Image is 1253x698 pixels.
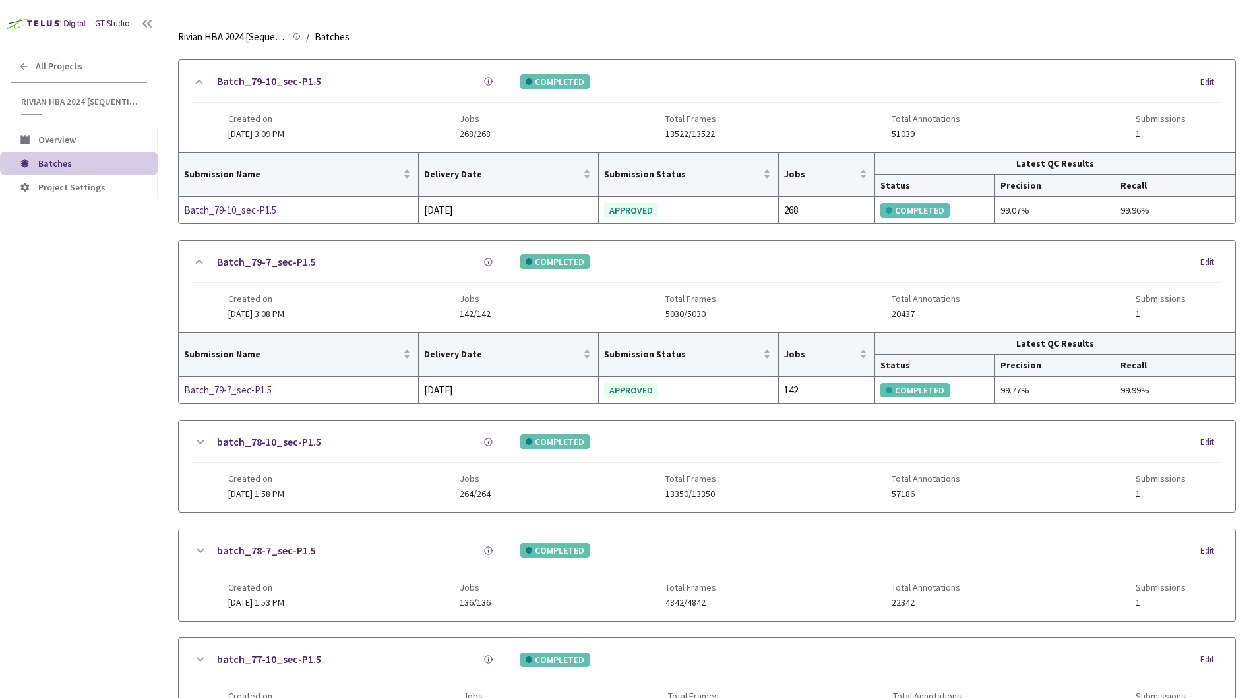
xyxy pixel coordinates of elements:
span: Created on [228,113,284,124]
span: 268/268 [460,129,491,139]
th: Jobs [779,153,875,196]
div: Edit [1200,76,1222,89]
span: Total Annotations [892,473,960,484]
div: 99.99% [1120,383,1230,397]
th: Recall [1115,355,1235,376]
span: Submissions [1136,293,1186,304]
div: [DATE] [424,202,593,218]
span: Submission Status [604,349,760,359]
span: [DATE] 1:58 PM [228,488,284,500]
div: COMPLETED [520,653,590,667]
span: Submission Status [604,169,760,179]
span: Jobs [460,582,491,593]
span: Created on [228,293,284,304]
div: COMPLETED [520,543,590,558]
span: 4842/4842 [665,598,716,608]
span: Rivian HBA 2024 [Sequential] [21,96,139,107]
span: 22342 [892,598,960,608]
span: Submission Name [184,169,400,179]
th: Status [875,355,995,376]
span: Total Annotations [892,113,960,124]
th: Jobs [779,333,875,376]
span: [DATE] 1:53 PM [228,596,284,608]
span: Submissions [1136,113,1186,124]
span: Total Frames [665,113,716,124]
div: COMPLETED [520,434,590,449]
span: Rivian HBA 2024 [Sequential] [178,29,285,45]
span: 1 [1136,598,1186,608]
span: 13350/13350 [665,489,716,499]
div: [DATE] [424,382,593,398]
th: Status [875,175,995,196]
span: Batches [38,158,72,169]
a: batch_78-7_sec-P1.5 [217,542,316,559]
span: Total Frames [665,473,716,484]
a: batch_77-10_sec-P1.5 [217,651,321,668]
span: Total Frames [665,293,716,304]
span: 142/142 [460,309,491,319]
span: 264/264 [460,489,491,499]
span: 5030/5030 [665,309,716,319]
a: Batch_79-7_sec-P1.5 [184,382,324,398]
span: Jobs [784,349,857,359]
li: / [306,29,309,45]
div: GT Studio [95,18,130,30]
div: COMPLETED [520,254,590,269]
th: Delivery Date [419,333,599,376]
span: Total Annotations [892,293,960,304]
a: Batch_79-10_sec-P1.5 [217,73,321,90]
span: Jobs [784,169,857,179]
span: 136/136 [460,598,491,608]
span: 1 [1136,129,1186,139]
th: Recall [1115,175,1235,196]
th: Submission Name [179,153,419,196]
div: 268 [784,202,869,218]
div: batch_78-7_sec-P1.5COMPLETEDEditCreated on[DATE] 1:53 PMJobs136/136Total Frames4842/4842Total Ann... [179,529,1235,621]
div: APPROVED [604,383,658,397]
span: Jobs [460,293,491,304]
span: Delivery Date [424,349,580,359]
span: [DATE] 3:08 PM [228,308,284,320]
span: [DATE] 3:09 PM [228,128,284,140]
span: Submission Name [184,349,400,359]
a: Batch_79-10_sec-P1.5 [184,202,324,218]
span: 1 [1136,489,1186,499]
div: 99.07% [1000,203,1109,218]
th: Submission Status [599,333,779,376]
span: 13522/13522 [665,129,716,139]
div: COMPLETED [880,203,950,218]
span: Total Frames [665,582,716,593]
th: Precision [995,175,1115,196]
span: 57186 [892,489,960,499]
div: Edit [1200,256,1222,269]
div: Batch_79-10_sec-P1.5COMPLETEDEditCreated on[DATE] 3:09 PMJobs268/268Total Frames13522/13522Total ... [179,60,1235,152]
span: Batches [315,29,350,45]
div: 99.77% [1000,383,1109,397]
span: Total Annotations [892,582,960,593]
div: COMPLETED [880,383,950,397]
span: 1 [1136,309,1186,319]
a: Batch_79-7_sec-P1.5 [217,254,316,270]
div: Edit [1200,436,1222,449]
th: Delivery Date [419,153,599,196]
span: Created on [228,582,284,593]
span: All Projects [36,61,82,72]
span: Submissions [1136,582,1186,593]
div: 99.96% [1120,203,1230,218]
th: Latest QC Results [875,333,1235,355]
th: Latest QC Results [875,153,1235,175]
th: Submission Status [599,153,779,196]
div: batch_78-10_sec-P1.5COMPLETEDEditCreated on[DATE] 1:58 PMJobs264/264Total Frames13350/13350Total ... [179,421,1235,512]
span: Overview [38,134,76,146]
th: Submission Name [179,333,419,376]
span: Jobs [460,113,491,124]
th: Precision [995,355,1115,376]
span: Project Settings [38,181,106,193]
div: Batch_79-7_sec-P1.5COMPLETEDEditCreated on[DATE] 3:08 PMJobs142/142Total Frames5030/5030Total Ann... [179,241,1235,332]
div: Edit [1200,653,1222,666]
div: COMPLETED [520,74,590,89]
span: Delivery Date [424,169,580,179]
span: 51039 [892,129,960,139]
